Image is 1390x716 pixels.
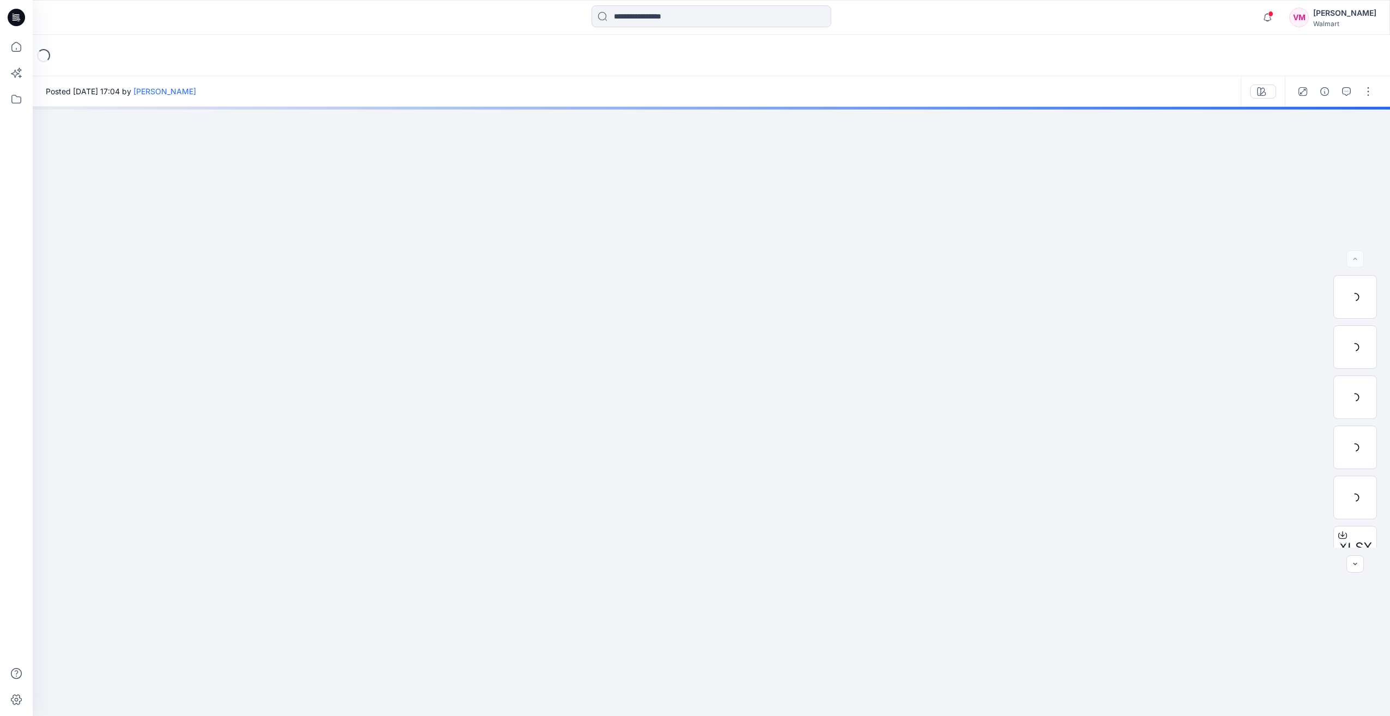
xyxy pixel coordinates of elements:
div: VM [1289,8,1309,27]
a: [PERSON_NAME] [133,87,196,96]
div: [PERSON_NAME] [1313,7,1376,20]
span: Posted [DATE] 17:04 by [46,86,196,97]
span: XLSX [1339,538,1372,557]
button: Details [1316,83,1333,100]
div: Walmart [1313,20,1376,28]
